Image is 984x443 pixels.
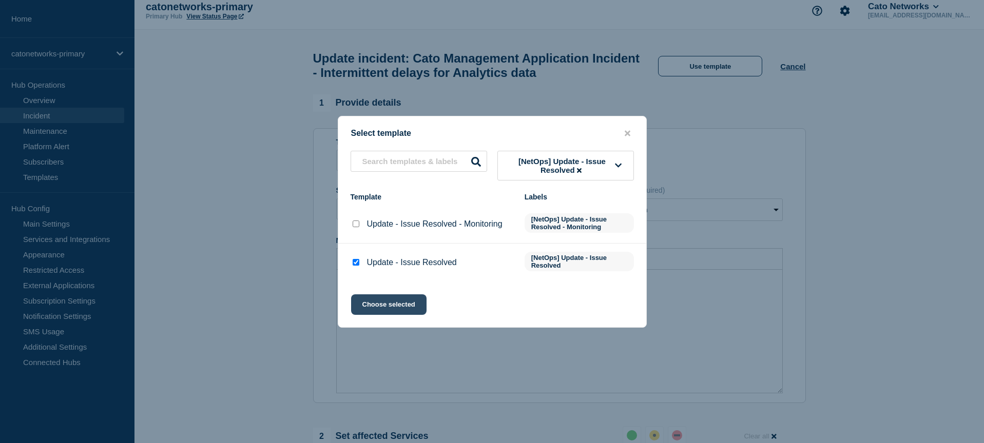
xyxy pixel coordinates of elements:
[509,157,615,174] span: [NetOps] Update - Issue Resolved
[353,220,359,227] input: Update - Issue Resolved - Monitoring checkbox
[525,252,634,271] span: [NetOps] Update - Issue Resolved
[622,129,633,138] button: close button
[351,294,427,315] button: Choose selected
[353,259,359,266] input: Update - Issue Resolved checkbox
[525,213,634,233] span: [NetOps] Update - Issue Resolved - Monitoring
[497,151,634,180] button: [NetOps] Update - Issue Resolved
[367,258,457,267] p: Update - Issue Resolved
[351,193,514,201] div: Template
[367,219,503,229] p: Update - Issue Resolved - Monitoring
[525,193,634,201] div: Labels
[351,151,487,172] input: Search templates & labels
[338,129,646,138] div: Select template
